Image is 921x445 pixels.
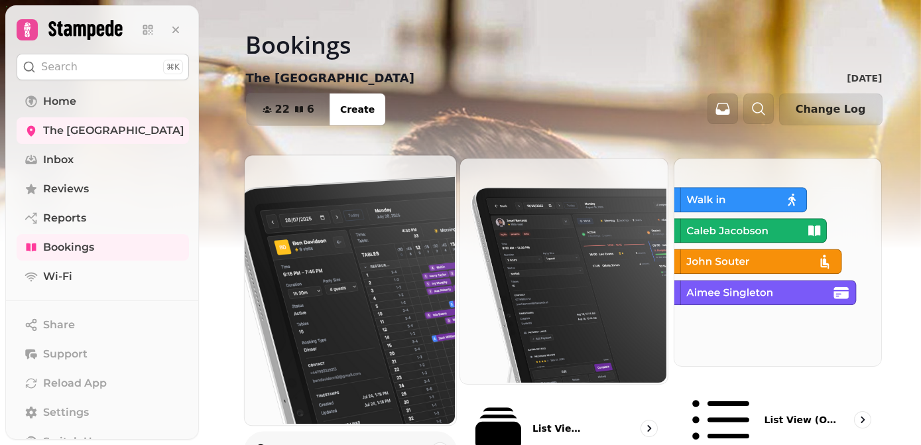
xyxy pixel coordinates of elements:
a: The [GEOGRAPHIC_DATA] [17,117,189,144]
img: List View 2.0 ⚡ (New) [459,157,666,383]
button: Change Log [779,94,883,125]
span: Reports [43,210,86,226]
span: The [GEOGRAPHIC_DATA] [43,123,184,139]
span: Home [43,94,76,109]
span: 22 [275,104,290,115]
span: Change Log [796,104,866,115]
button: Share [17,312,189,338]
svg: go to [856,413,869,426]
span: Wi-Fi [43,269,72,285]
span: Create [340,105,375,114]
p: Search [41,59,78,75]
div: ⌘K [163,60,183,74]
button: 226 [247,94,330,125]
svg: go to [643,422,656,435]
img: List view (Old - going soon) [673,157,881,365]
button: Support [17,341,189,367]
span: Reviews [43,181,89,197]
a: Wi-Fi [17,263,189,290]
span: Inbox [43,152,74,168]
span: Support [43,346,88,362]
p: [DATE] [847,72,882,85]
span: Bookings [43,239,94,255]
a: Home [17,88,189,115]
button: Create [330,94,385,125]
span: Share [43,317,75,333]
button: Reload App [17,370,189,397]
span: 6 [307,104,314,115]
a: Settings [17,399,189,426]
a: Reports [17,205,189,231]
p: List view (Old - going soon) [765,413,837,426]
p: The [GEOGRAPHIC_DATA] [246,69,414,88]
a: Inbox [17,147,189,173]
span: Settings [43,405,89,420]
p: List View 2.0 ⚡ (New) [532,422,587,435]
span: Reload App [43,375,107,391]
a: Bookings [17,234,189,261]
button: Search⌘K [17,54,189,80]
img: Day Planner 2.0 ⚡ [243,154,454,424]
a: Reviews [17,176,189,202]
